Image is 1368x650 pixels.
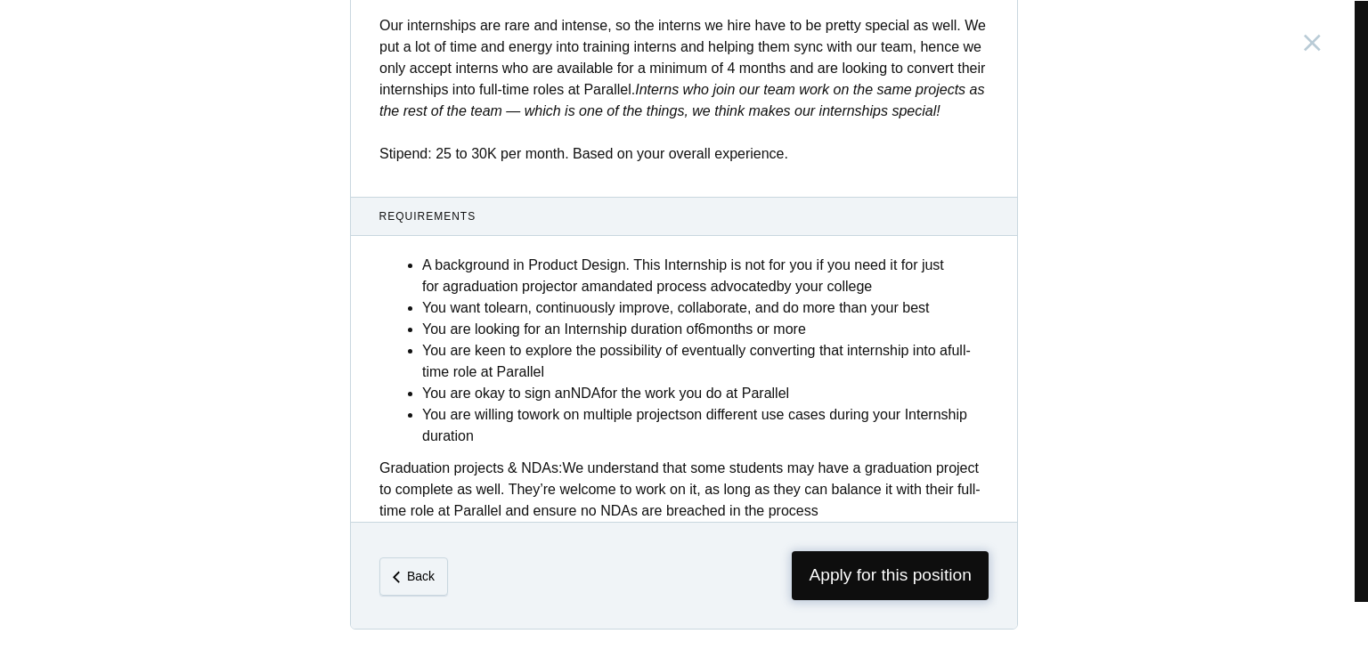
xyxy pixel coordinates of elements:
[379,458,989,522] div: We understand that some students may have a graduation project to complete as well. They’re welco...
[379,146,427,161] strong: Stipend
[422,319,989,340] li: You are looking for an Internship duration of
[422,404,989,447] li: You are willing to on different use cases during your Internship duration
[379,15,989,165] p: Our internships are rare and intense, so the interns we hire have to be pretty special as well. W...
[379,82,984,118] em: Interns who join our team work on the same projects as the rest of the team — which is one of the...
[529,407,686,422] strong: work on multiple projects
[792,551,989,600] span: Apply for this position
[706,321,806,337] strong: months or more
[422,383,989,404] li: You are okay to sign an for the work you do at Parallel
[451,279,565,294] strong: graduation project
[422,340,989,383] li: You are keen to explore the possibility of eventually converting that internship into a
[379,460,562,475] strong: Graduation projects & NDAs:
[656,279,776,294] strong: process advocated
[571,386,601,401] strong: NDA
[422,297,989,319] li: You want to
[698,321,706,337] strong: 6
[422,255,989,297] li: A background in Product Design. This Internship is not for you if you need it for just for a or a...
[379,208,989,224] span: Requirements
[590,279,653,294] strong: mandated
[407,569,435,583] em: Back
[496,300,930,315] strong: learn, continuously improve, collaborate, and do more than your best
